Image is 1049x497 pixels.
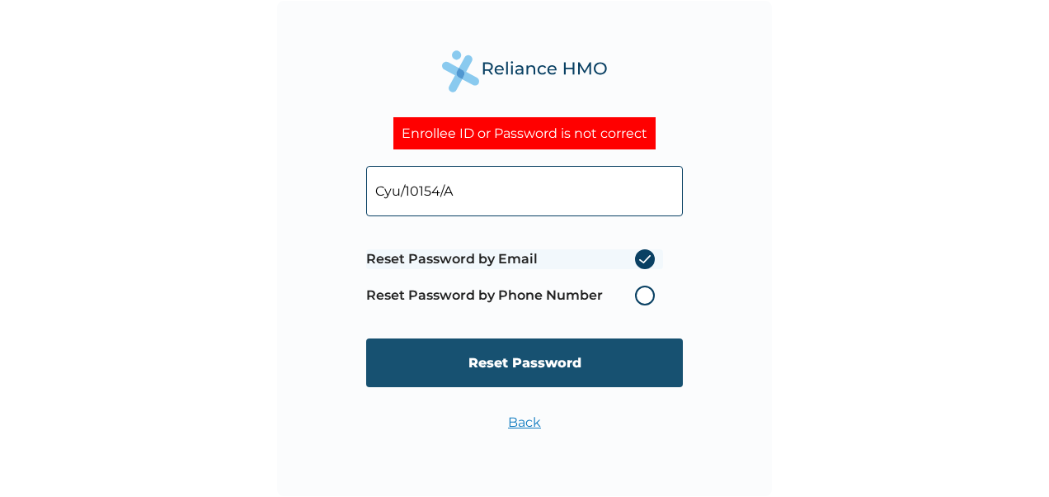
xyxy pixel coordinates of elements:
[508,414,541,430] a: Back
[442,50,607,92] img: Reliance Health's Logo
[393,117,656,149] div: Enrollee ID or Password is not correct
[366,241,663,314] span: Password reset method
[366,166,683,216] input: Your Enrollee ID or Email Address
[366,249,663,269] label: Reset Password by Email
[366,338,683,387] input: Reset Password
[366,286,663,305] label: Reset Password by Phone Number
